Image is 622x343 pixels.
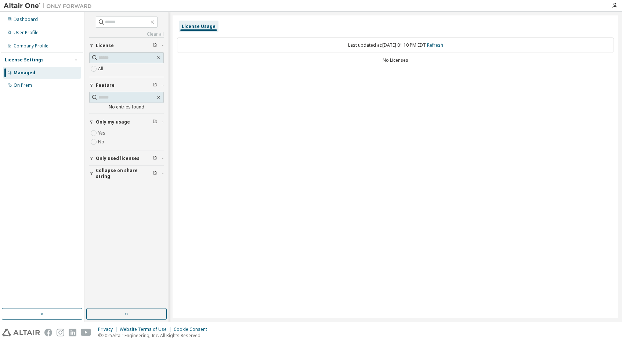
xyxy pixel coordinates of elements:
div: Dashboard [14,17,38,22]
img: Altair One [4,2,95,10]
span: Clear filter [153,43,157,49]
div: User Profile [14,30,39,36]
label: Yes [98,129,107,137]
div: No Licenses [177,57,614,63]
span: Only used licenses [96,156,140,161]
div: No entries found [89,104,164,110]
span: Clear filter [153,171,157,176]
div: License Settings [5,57,44,63]
div: Last updated at: [DATE] 01:10 PM EDT [177,37,614,53]
div: Company Profile [14,43,48,49]
span: Only my usage [96,119,130,125]
div: Privacy [98,326,120,332]
a: Refresh [427,42,443,48]
span: Clear filter [153,82,157,88]
label: No [98,137,106,146]
img: facebook.svg [44,329,52,336]
button: Only used licenses [89,150,164,167]
img: youtube.svg [81,329,91,336]
img: altair_logo.svg [2,329,40,336]
span: Feature [96,82,115,88]
img: instagram.svg [57,329,64,336]
span: Clear filter [153,156,157,161]
span: Clear filter [153,119,157,125]
div: Managed [14,70,35,76]
div: Website Terms of Use [120,326,174,332]
p: © 2025 Altair Engineering, Inc. All Rights Reserved. [98,332,211,339]
button: Only my usage [89,114,164,130]
span: License [96,43,114,49]
div: On Prem [14,82,32,88]
button: Collapse on share string [89,165,164,182]
button: License [89,37,164,54]
label: All [98,64,105,73]
div: License Usage [182,24,216,29]
a: Clear all [89,31,164,37]
span: Collapse on share string [96,168,153,179]
button: Feature [89,77,164,93]
div: Cookie Consent [174,326,211,332]
img: linkedin.svg [69,329,76,336]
